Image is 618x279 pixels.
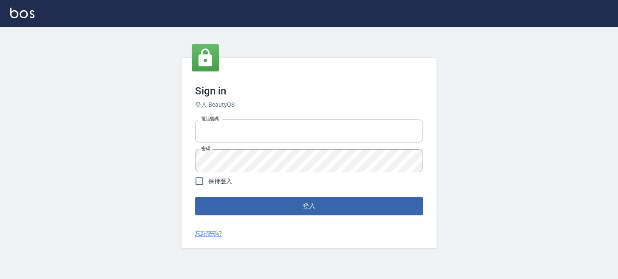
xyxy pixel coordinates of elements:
[208,177,232,186] span: 保持登入
[10,8,34,18] img: Logo
[201,116,219,122] label: 電話號碼
[195,85,423,97] h3: Sign in
[195,197,423,215] button: 登入
[195,100,423,109] h6: 登入 BeautyOS
[195,229,222,238] a: 忘記密碼?
[201,145,210,152] label: 密碼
